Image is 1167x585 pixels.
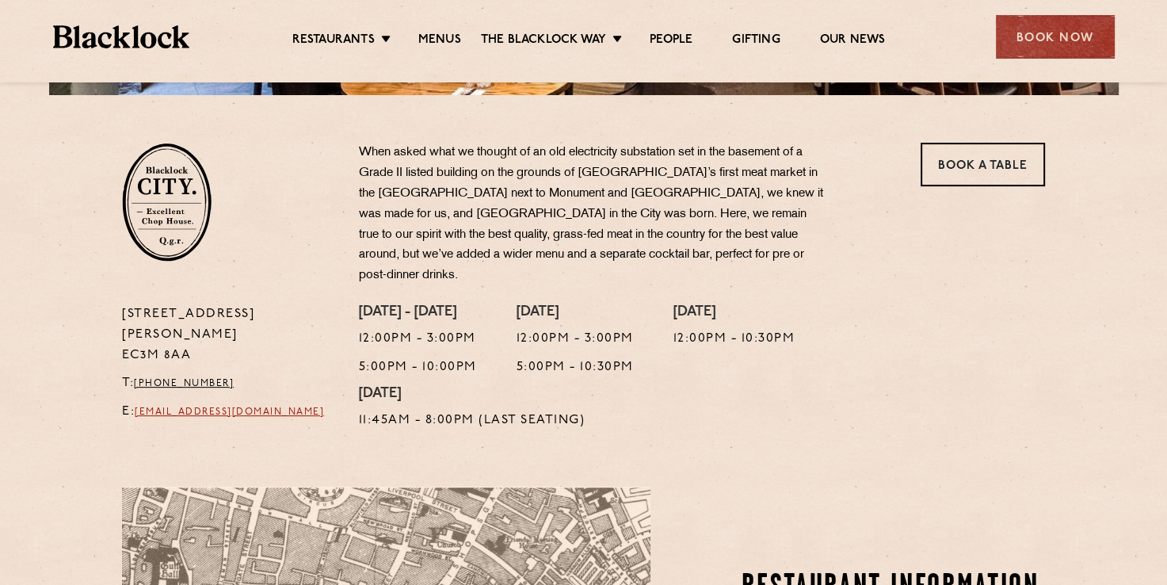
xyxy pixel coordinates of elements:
h4: [DATE] - [DATE] [359,304,477,322]
p: When asked what we thought of an old electricity substation set in the basement of a Grade II lis... [359,143,826,286]
a: Menus [418,32,461,50]
a: Restaurants [292,32,375,50]
a: Gifting [732,32,780,50]
a: People [650,32,692,50]
p: E: [122,402,335,422]
a: The Blacklock Way [481,32,606,50]
p: 5:00pm - 10:00pm [359,357,477,378]
h4: [DATE] [673,304,795,322]
div: Book Now [996,15,1115,59]
p: 5:00pm - 10:30pm [517,357,634,378]
p: 12:00pm - 3:00pm [517,329,634,350]
a: Our News [820,32,886,50]
p: 11:45am - 8:00pm (Last Seating) [359,411,585,431]
a: [PHONE_NUMBER] [134,379,234,388]
a: [EMAIL_ADDRESS][DOMAIN_NAME] [135,407,324,417]
h4: [DATE] [517,304,634,322]
h4: [DATE] [359,386,585,403]
p: T: [122,373,335,394]
a: Book a Table [921,143,1045,186]
img: BL_Textured_Logo-footer-cropped.svg [53,25,190,48]
p: 12:00pm - 10:30pm [673,329,795,350]
p: 12:00pm - 3:00pm [359,329,477,350]
p: [STREET_ADDRESS][PERSON_NAME] EC3M 8AA [122,304,335,366]
img: City-stamp-default.svg [122,143,212,262]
